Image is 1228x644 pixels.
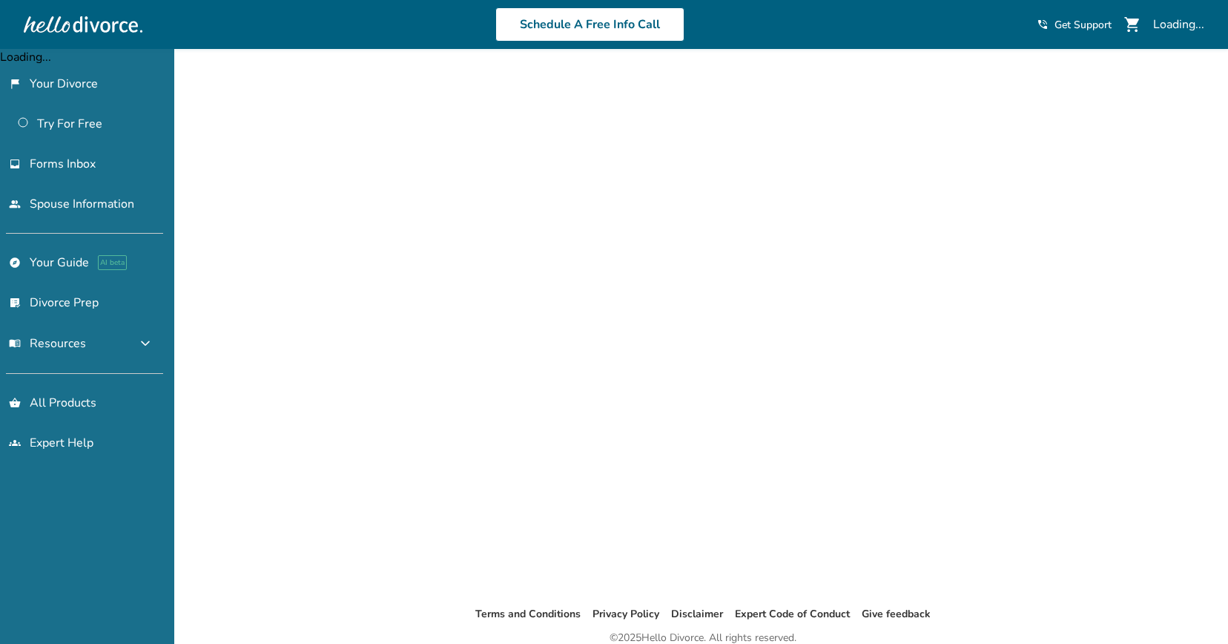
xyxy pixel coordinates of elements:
span: people [9,198,21,210]
a: Terms and Conditions [475,607,581,621]
div: Loading... [1153,16,1204,33]
span: shopping_cart [1123,16,1141,33]
span: shopping_basket [9,397,21,409]
span: expand_more [136,335,154,352]
span: groups [9,437,21,449]
a: Schedule A Free Info Call [495,7,684,42]
li: Give feedback [862,605,931,623]
li: Disclaimer [671,605,723,623]
span: AI beta [98,255,127,270]
span: flag_2 [9,78,21,90]
span: Resources [9,335,86,352]
a: phone_in_talkGet Support [1037,18,1112,32]
span: list_alt_check [9,297,21,309]
span: explore [9,257,21,269]
a: Expert Code of Conduct [735,607,850,621]
span: inbox [9,158,21,170]
span: menu_book [9,338,21,349]
span: Forms Inbox [30,156,96,172]
span: phone_in_talk [1037,19,1049,30]
a: Privacy Policy [592,607,659,621]
span: Get Support [1054,18,1112,32]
